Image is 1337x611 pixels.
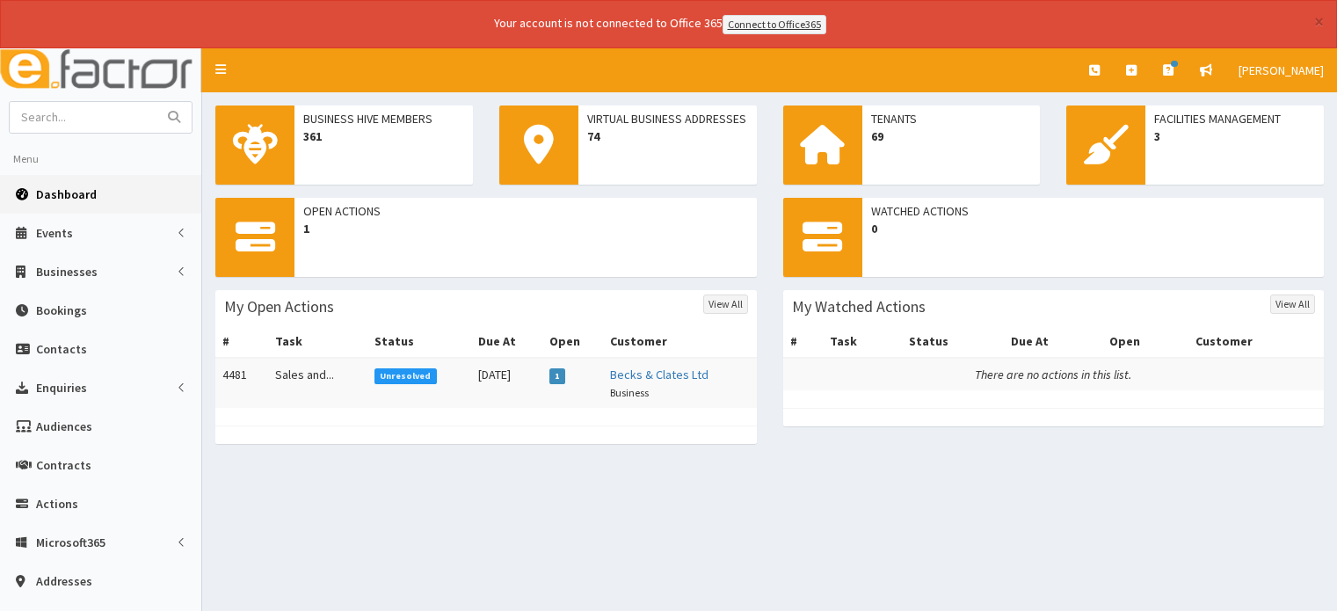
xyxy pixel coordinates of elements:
[792,299,926,315] h3: My Watched Actions
[303,202,748,220] span: Open Actions
[36,573,92,589] span: Addresses
[549,368,566,384] span: 1
[871,127,1032,145] span: 69
[215,358,268,408] td: 4481
[1270,295,1315,314] a: View All
[303,127,464,145] span: 361
[610,386,649,399] small: Business
[146,14,1174,34] div: Your account is not connected to Office 365
[268,358,367,408] td: Sales and...
[36,186,97,202] span: Dashboard
[703,295,748,314] a: View All
[1102,325,1188,358] th: Open
[1314,12,1324,31] button: ×
[542,325,604,358] th: Open
[36,380,87,396] span: Enquiries
[36,418,92,434] span: Audiences
[871,110,1032,127] span: Tenants
[471,358,541,408] td: [DATE]
[871,202,1316,220] span: Watched Actions
[1239,62,1324,78] span: [PERSON_NAME]
[36,535,105,550] span: Microsoft365
[36,302,87,318] span: Bookings
[471,325,541,358] th: Due At
[871,220,1316,237] span: 0
[783,325,824,358] th: #
[36,341,87,357] span: Contacts
[224,299,334,315] h3: My Open Actions
[823,325,902,358] th: Task
[902,325,1004,358] th: Status
[374,368,437,384] span: Unresolved
[268,325,367,358] th: Task
[36,496,78,512] span: Actions
[215,325,268,358] th: #
[1004,325,1102,358] th: Due At
[975,367,1131,382] i: There are no actions in this list.
[603,325,757,358] th: Customer
[36,225,73,241] span: Events
[1225,48,1337,92] a: [PERSON_NAME]
[1154,127,1315,145] span: 3
[303,110,464,127] span: Business Hive Members
[587,127,748,145] span: 74
[1188,325,1324,358] th: Customer
[303,220,748,237] span: 1
[1154,110,1315,127] span: Facilities Management
[587,110,748,127] span: Virtual Business Addresses
[367,325,471,358] th: Status
[36,264,98,280] span: Businesses
[36,457,91,473] span: Contracts
[610,367,708,382] a: Becks & Clates Ltd
[723,15,826,34] a: Connect to Office365
[10,102,157,133] input: Search...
